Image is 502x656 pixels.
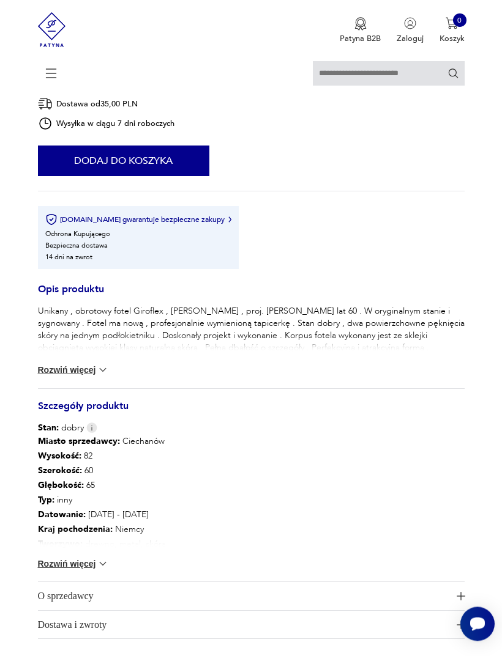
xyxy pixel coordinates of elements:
[340,33,381,44] p: Patyna B2B
[97,364,109,377] img: chevron down
[340,17,381,44] a: Ikona medaluPatyna B2B
[38,436,120,448] b: Miasto sprzedawcy :
[38,524,113,536] b: Kraj pochodzenia :
[38,611,451,639] span: Dostawa i zwroty
[38,523,356,537] p: Niemcy
[354,17,367,31] img: Ikona medalu
[460,607,495,641] iframe: Smartsupp widget button
[38,539,83,550] b: Tworzywo :
[448,67,459,79] button: Szukaj
[38,364,109,377] button: Rozwiń więcej
[38,583,465,611] button: Ikona plusaO sprzedawcy
[38,480,84,492] b: Głębokość :
[97,558,109,570] img: chevron down
[45,230,110,239] li: Ochrona Kupującego
[38,465,82,477] b: Szerokość :
[38,495,54,506] b: Typ :
[38,435,356,449] p: Ciechanów
[404,17,416,29] img: Ikonka użytkownika
[38,537,356,552] p: drewno, metal, skóra
[38,464,356,479] p: 60
[38,401,465,422] h3: Szczegóły produktu
[38,284,465,306] h3: Opis produktu
[38,558,109,570] button: Rozwiń więcej
[38,611,465,639] button: Ikona plusaDostawa i zwroty
[38,493,356,508] p: inny
[38,583,451,611] span: O sprzedawcy
[38,146,209,177] button: Dodaj do koszyka
[453,13,466,27] div: 0
[45,253,92,262] li: 14 dni na zwrot
[440,33,465,44] p: Koszyk
[38,97,53,112] img: Ikona dostawy
[38,97,174,112] div: Dostawa od 35,00 PLN
[38,449,356,464] p: 82
[45,214,232,226] button: [DOMAIN_NAME] gwarantuje bezpieczne zakupy
[440,17,465,44] button: 0Koszyk
[457,592,465,601] img: Ikona plusa
[397,33,424,44] p: Zaloguj
[228,217,232,223] img: Ikona strzałki w prawo
[446,17,458,29] img: Ikona koszyka
[38,479,356,493] p: 65
[38,422,84,435] span: dobry
[45,214,58,226] img: Ikona certyfikatu
[397,17,424,44] button: Zaloguj
[38,306,465,355] p: Unikany , obrotowy fotel Giroflex , [PERSON_NAME] , proj. [PERSON_NAME] lat 60 . W oryginalnym st...
[340,17,381,44] button: Patyna B2B
[45,241,108,251] li: Bezpieczna dostawa
[457,621,465,630] img: Ikona plusa
[38,509,86,521] b: Datowanie :
[38,451,81,462] b: Wysokość :
[38,117,174,131] div: Wysyłka w ciągu 7 dni roboczych
[38,422,59,434] b: Stan:
[86,423,97,433] img: Info icon
[38,508,356,523] p: [DATE] - [DATE]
